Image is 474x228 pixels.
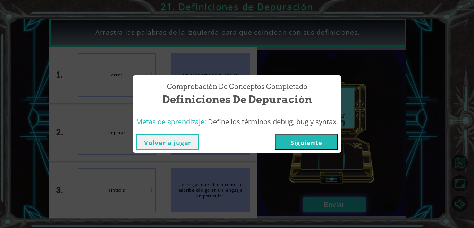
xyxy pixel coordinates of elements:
[162,92,312,107] span: Definiciones de Depuración
[275,134,338,150] button: Siguiente
[136,117,206,126] span: Metas de aprendizaje:
[136,134,199,150] button: Volver a jugar
[208,117,338,126] span: Define los términos debug, bug y syntax.
[167,82,307,92] span: Comprobación de conceptos Completado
